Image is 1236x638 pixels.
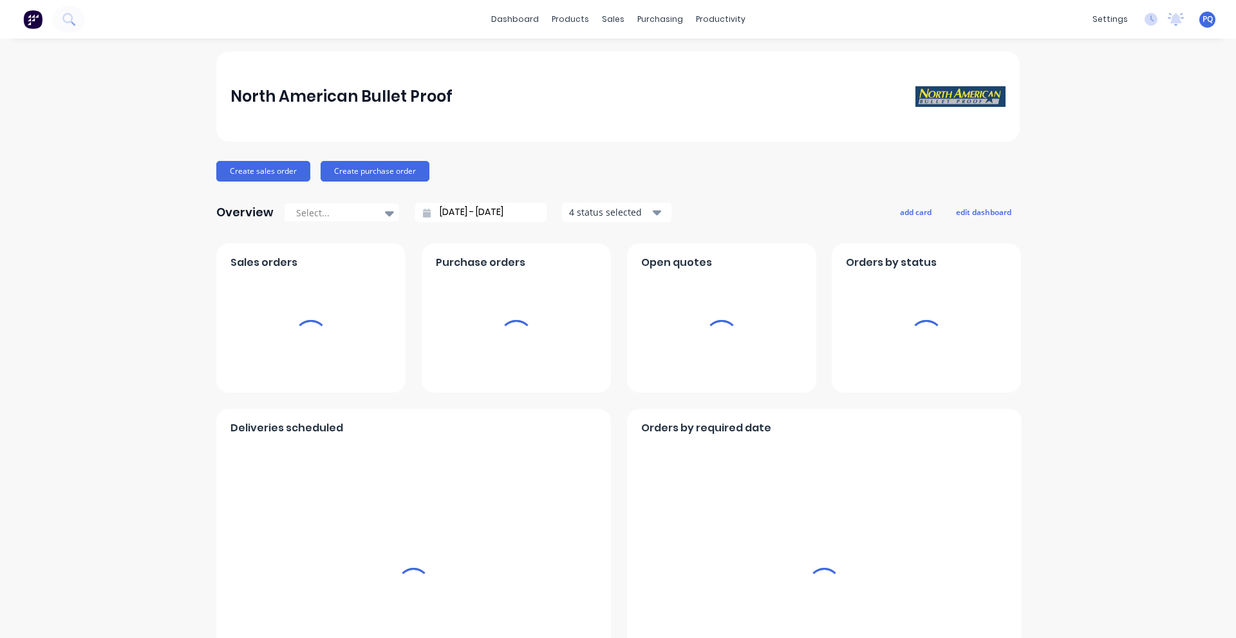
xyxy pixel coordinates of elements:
span: Orders by status [846,255,937,270]
div: productivity [689,10,752,29]
img: North American Bullet Proof [915,86,1006,107]
button: 4 status selected [562,203,671,222]
a: dashboard [485,10,545,29]
div: products [545,10,595,29]
img: Factory [23,10,42,29]
button: Create purchase order [321,161,429,182]
button: edit dashboard [948,203,1020,220]
span: Open quotes [641,255,712,270]
span: Sales orders [230,255,297,270]
div: 4 status selected [569,205,650,219]
span: PQ [1203,14,1213,25]
div: North American Bullet Proof [230,84,453,109]
span: Purchase orders [436,255,525,270]
button: add card [892,203,940,220]
div: sales [595,10,631,29]
div: purchasing [631,10,689,29]
span: Orders by required date [641,420,771,436]
button: Create sales order [216,161,310,182]
div: Overview [216,200,274,225]
div: settings [1086,10,1134,29]
span: Deliveries scheduled [230,420,343,436]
